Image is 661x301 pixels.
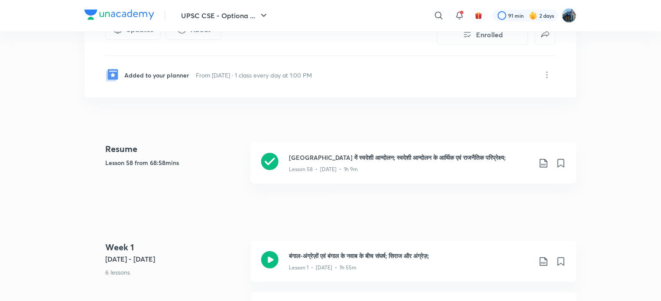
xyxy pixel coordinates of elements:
img: avatar [475,12,483,19]
h5: [DATE] - [DATE] [105,254,244,264]
a: बंगाल-अंग्रेज़ों एवं बंगाल के नवाब के बीच संघर्ष; सिराज और अंग्रेज़;Lesson 1 • [DATE] • 1h 55m [251,241,577,292]
button: Enrolled [437,24,528,45]
h4: Resume [105,142,244,155]
h3: [GEOGRAPHIC_DATA] में स्वदेशी आन्दोलन; स्वदेशी आन्दोलन के आर्थिक एवं राजनैतिक परिप्रेक्ष्य; [289,153,531,162]
p: 6 lessons [105,268,244,277]
h4: Week 1 [105,241,244,254]
img: streak [529,11,538,20]
h5: Lesson 58 from 68:58mins [105,158,244,167]
p: From [DATE] · 1 class every day at 1:00 PM [196,71,312,80]
p: Lesson 58 • [DATE] • 1h 9m [289,165,358,173]
a: Company Logo [84,10,154,22]
img: Company Logo [84,10,154,20]
p: Added to your planner [124,71,189,80]
h3: बंगाल-अंग्रेज़ों एवं बंगाल के नवाब के बीच संघर्ष; सिराज और अंग्रेज़; [289,251,531,260]
img: I A S babu [562,8,577,23]
button: false [535,24,556,45]
p: Lesson 1 • [DATE] • 1h 55m [289,264,356,272]
button: avatar [472,9,486,23]
a: [GEOGRAPHIC_DATA] में स्वदेशी आन्दोलन; स्वदेशी आन्दोलन के आर्थिक एवं राजनैतिक परिप्रेक्ष्य;Lesson... [251,142,577,194]
button: UPSC CSE - Optiona ... [176,7,274,24]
